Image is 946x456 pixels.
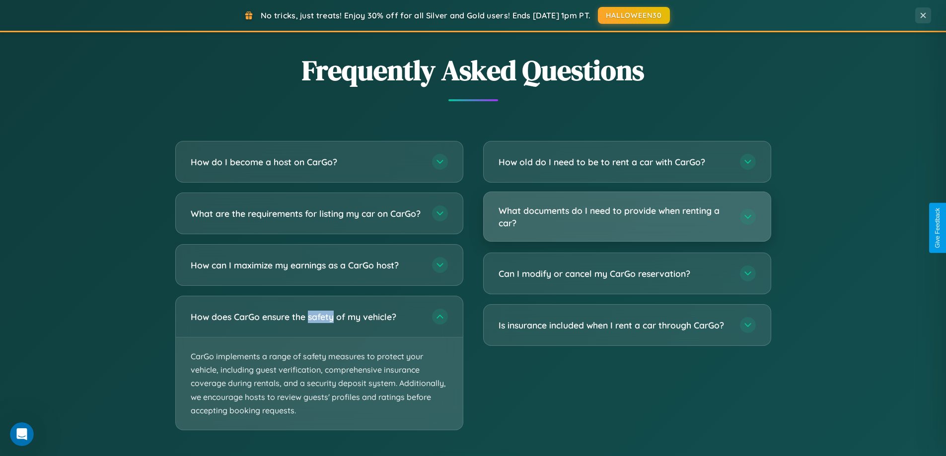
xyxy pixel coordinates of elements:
h3: How does CarGo ensure the safety of my vehicle? [191,311,422,323]
h2: Frequently Asked Questions [175,51,771,89]
iframe: Intercom live chat [10,422,34,446]
h3: How old do I need to be to rent a car with CarGo? [499,156,730,168]
h3: What documents do I need to provide when renting a car? [499,204,730,229]
h3: How can I maximize my earnings as a CarGo host? [191,259,422,271]
p: CarGo implements a range of safety measures to protect your vehicle, including guest verification... [176,337,463,430]
h3: How do I become a host on CarGo? [191,156,422,168]
h3: What are the requirements for listing my car on CarGo? [191,207,422,220]
span: No tricks, just treats! Enjoy 30% off for all Silver and Gold users! Ends [DATE] 1pm PT. [261,10,590,20]
button: HALLOWEEN30 [598,7,670,24]
h3: Can I modify or cancel my CarGo reservation? [499,267,730,280]
h3: Is insurance included when I rent a car through CarGo? [499,319,730,331]
div: Give Feedback [934,208,941,248]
